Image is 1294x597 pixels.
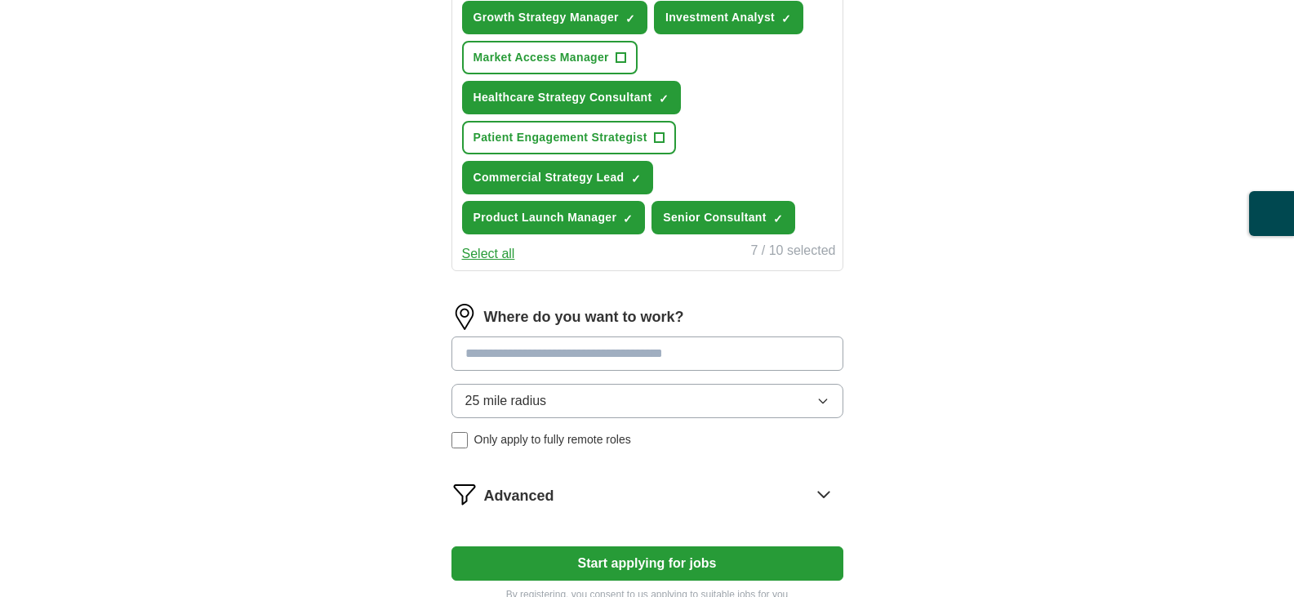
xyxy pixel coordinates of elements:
span: ✓ [659,92,669,105]
span: Healthcare Strategy Consultant [474,89,652,106]
span: ✓ [631,172,641,185]
button: Start applying for jobs [451,546,843,581]
img: filter [451,481,478,507]
span: Growth Strategy Manager [474,9,619,26]
img: location.png [451,304,478,330]
span: Product Launch Manager [474,209,617,226]
button: Healthcare Strategy Consultant✓ [462,81,681,114]
span: Patient Engagement Strategist [474,129,647,146]
div: 7 / 10 selected [750,241,835,264]
label: Where do you want to work? [484,306,684,328]
span: Market Access Manager [474,49,609,66]
button: Commercial Strategy Lead✓ [462,161,653,194]
span: Only apply to fully remote roles [474,431,631,448]
button: Select all [462,244,515,264]
span: ✓ [623,212,633,225]
span: Commercial Strategy Lead [474,169,625,186]
span: ✓ [773,212,783,225]
button: Investment Analyst✓ [654,1,803,34]
span: Advanced [484,485,554,507]
input: Only apply to fully remote roles [451,432,468,448]
button: Patient Engagement Strategist [462,121,676,154]
span: Senior Consultant [663,209,767,226]
span: Investment Analyst [665,9,775,26]
span: 25 mile radius [465,391,547,411]
span: ✓ [625,12,635,25]
span: ✓ [781,12,791,25]
button: Product Launch Manager✓ [462,201,646,234]
button: Market Access Manager [462,41,638,74]
button: Growth Strategy Manager✓ [462,1,647,34]
button: Senior Consultant✓ [651,201,795,234]
button: 25 mile radius [451,384,843,418]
